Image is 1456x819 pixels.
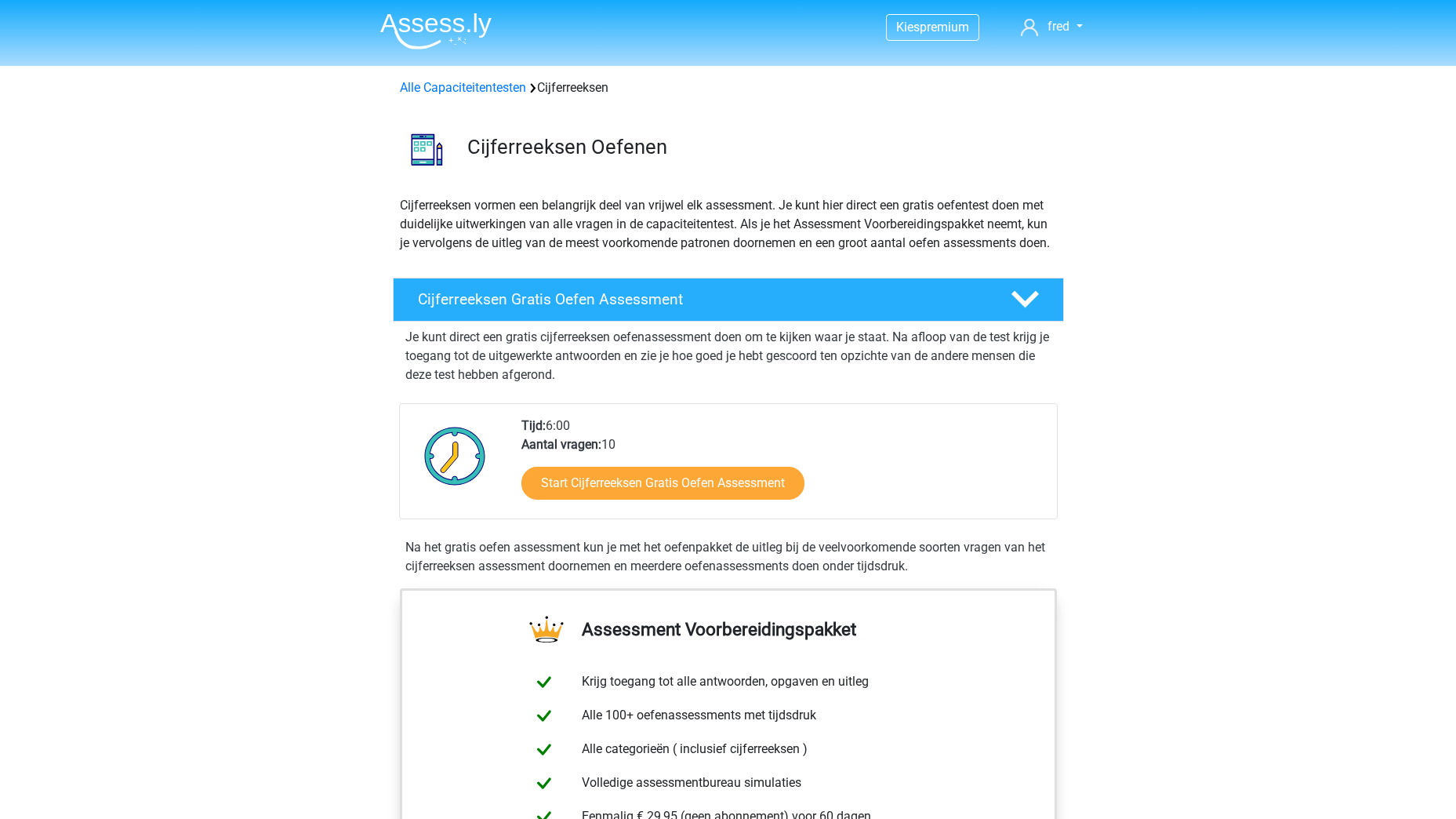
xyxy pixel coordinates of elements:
[387,278,1070,322] a: Cijferreeksen Gratis Oefen Assessment
[394,78,1063,97] div: Cijferreeksen
[394,116,460,183] img: cijferreeksen
[521,418,546,433] b: Tijd:
[1015,17,1088,36] a: fred
[1048,19,1069,34] span: fred
[380,13,492,49] img: Assessly
[399,538,1058,576] div: Na het gratis oefen assessment kun je met het oefenpakket de uitleg bij de veelvoorkomende soorte...
[405,328,1051,384] p: Je kunt direct een gratis cijferreeksen oefenassessment doen om te kijken waar je staat. Na afloo...
[400,80,526,95] a: Alle Capaciteitentesten
[400,196,1057,253] p: Cijferreeksen vormen een belangrijk deel van vrijwel elk assessment. Je kunt hier direct een grat...
[521,437,601,452] b: Aantal vragen:
[920,20,969,35] span: premium
[521,467,804,500] a: Start Cijferreeksen Gratis Oefen Assessment
[467,135,1051,159] h3: Cijferreeksen Oefenen
[416,417,495,495] img: Klok
[418,290,986,308] h4: Cijferreeksen Gratis Oefen Assessment
[887,16,979,38] a: Kiespremium
[510,417,1056,519] div: 6:00 10
[896,20,920,35] span: Kies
